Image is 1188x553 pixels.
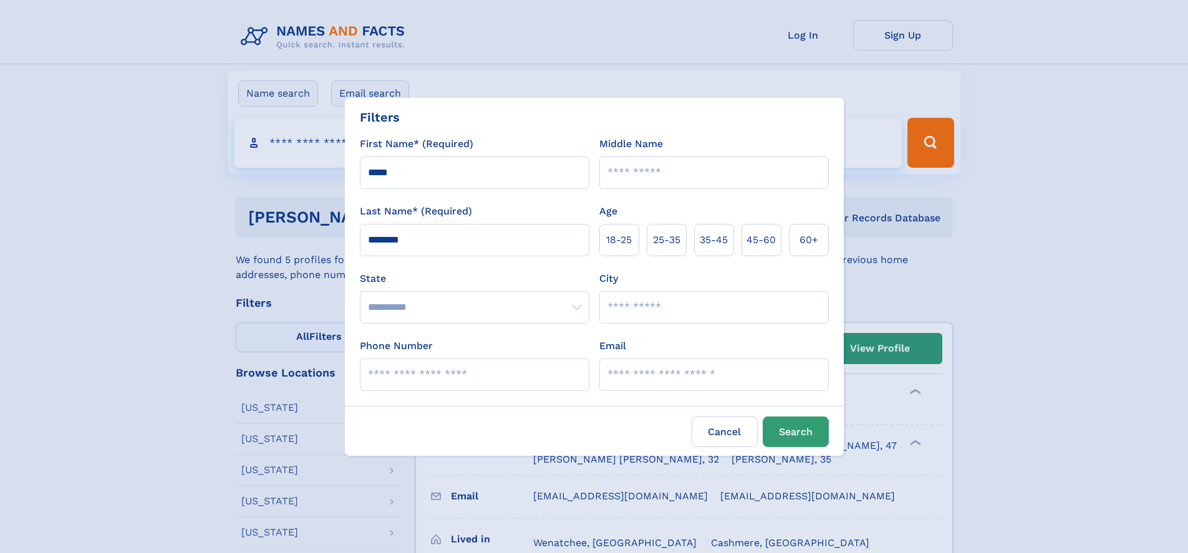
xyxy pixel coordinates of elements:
label: State [360,271,589,286]
label: Phone Number [360,339,433,353]
span: 25‑35 [653,233,680,248]
label: City [599,271,618,286]
label: First Name* (Required) [360,137,473,151]
div: Filters [360,108,400,127]
span: 18‑25 [606,233,632,248]
span: 35‑45 [700,233,728,248]
label: Middle Name [599,137,663,151]
label: Last Name* (Required) [360,204,472,219]
span: 60+ [799,233,818,248]
label: Cancel [692,416,758,447]
button: Search [763,416,829,447]
label: Email [599,339,626,353]
span: 45‑60 [746,233,776,248]
label: Age [599,204,617,219]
